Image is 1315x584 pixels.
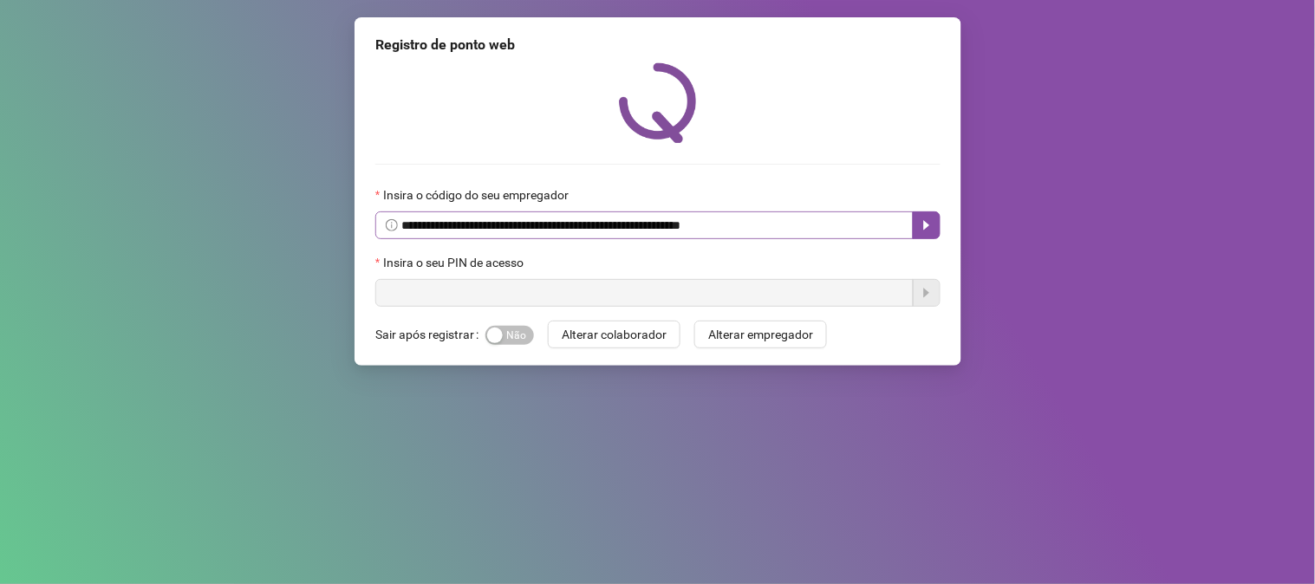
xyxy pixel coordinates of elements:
div: Registro de ponto web [375,35,941,55]
span: info-circle [386,219,398,231]
label: Insira o código do seu empregador [375,185,580,204]
img: QRPoint [619,62,697,143]
span: Alterar empregador [708,325,813,344]
label: Sair após registrar [375,321,485,348]
button: Alterar empregador [694,321,827,348]
button: Alterar colaborador [548,321,680,348]
label: Insira o seu PIN de acesso [375,253,535,272]
span: Alterar colaborador [562,325,667,344]
span: caret-right [920,218,934,232]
